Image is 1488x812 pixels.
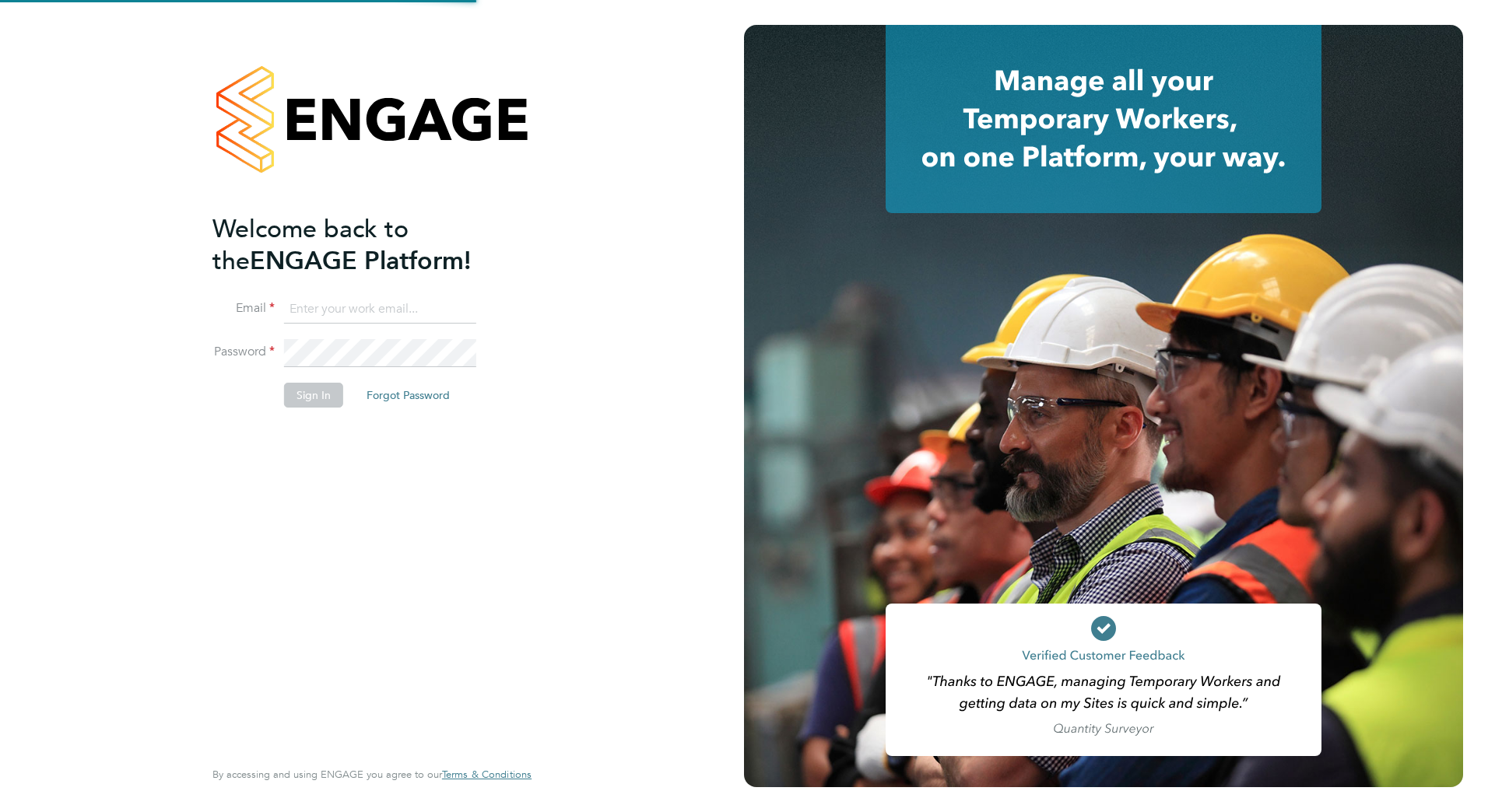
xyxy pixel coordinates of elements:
span: By accessing and using ENGAGE you agree to our [212,768,532,781]
label: Email [212,300,275,317]
span: Terms & Conditions [442,768,532,781]
button: Forgot Password [354,383,462,408]
span: Welcome back to the [212,214,409,276]
a: Terms & Conditions [442,768,532,781]
button: Sign In [284,383,343,408]
input: Enter your work email... [284,296,476,324]
label: Password [212,344,275,360]
h2: ENGAGE Platform! [212,213,516,277]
